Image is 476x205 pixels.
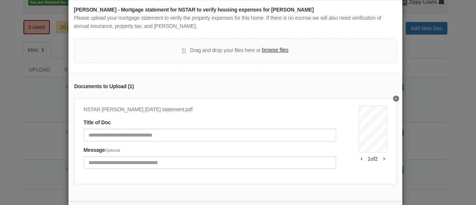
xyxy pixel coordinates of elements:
div: NSTAR [PERSON_NAME] [DATE] statement.pdf [84,106,336,114]
div: Documents to Upload ( 1 ) [74,83,396,91]
div: Please upload your mortgage statement to verify the property expenses for this home. If there is ... [74,14,397,31]
label: browse files [262,46,288,54]
span: Optional [105,148,120,153]
div: 1 of 2 [358,155,387,163]
button: Delete [393,96,399,102]
label: Message [84,146,120,154]
div: [PERSON_NAME] - Mortgage statement for NSTAR to verify housing expenses for [PERSON_NAME] [74,6,397,14]
input: Document Title [84,129,336,141]
input: Include any comments on this document [84,156,336,169]
label: Title of Doc [84,119,111,127]
div: Drag and drop your files here or [182,46,288,55]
